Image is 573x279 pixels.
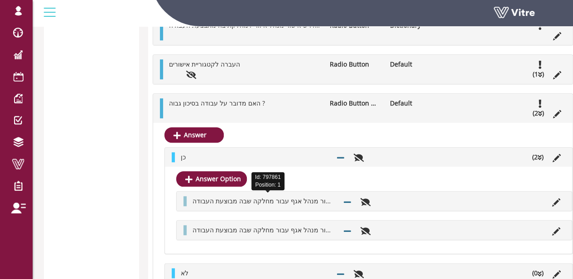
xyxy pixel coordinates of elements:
li: (2 ) [528,108,549,118]
span: יש צורך באישור מנהל אגף עבור מחלקה שבה מבוצעת העבודה [193,197,361,205]
li: (1 ) [528,69,549,79]
a: Answer [164,127,224,143]
div: Id: 797861 Position: 1 [251,172,284,190]
span: אין צורך באישור מנהל אגף עבור מחלקה שבה מבוצעת העבודה [193,226,363,234]
li: Radio Button [325,59,385,69]
span: כן [181,153,186,161]
li: Radio Button With Options [325,98,385,108]
span: העברה לקטגוריית אישורים [169,60,240,68]
span: לא [181,269,188,277]
li: (2 ) [528,152,548,162]
li: (0 ) [528,268,548,278]
li: Default [385,98,445,108]
span: האם מדובר על עבודה בסיכון גבוה ? [169,99,265,107]
span: האם נדרש אישור מנהל איזור / מחלקת בה מתבצעת העבודה ? [169,21,336,29]
a: Answer Option [176,171,247,187]
li: Default [385,59,445,69]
